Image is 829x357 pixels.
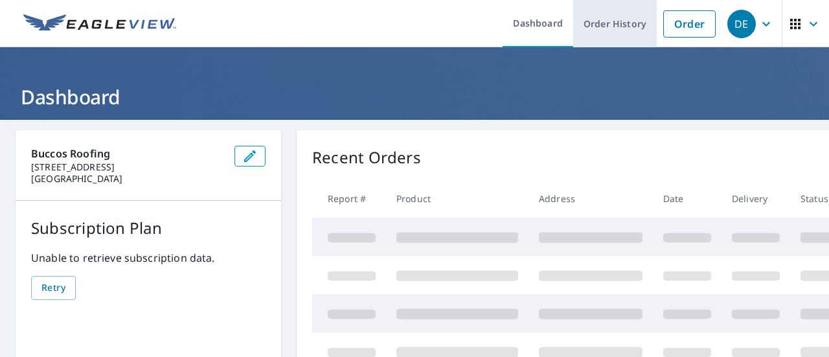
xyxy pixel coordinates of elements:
p: Subscription Plan [31,216,266,240]
p: Buccos Roofing [31,146,224,161]
h1: Dashboard [16,84,813,110]
p: [GEOGRAPHIC_DATA] [31,173,224,185]
a: Order [663,10,716,38]
img: EV Logo [23,14,176,34]
th: Date [653,179,721,218]
th: Delivery [721,179,790,218]
p: Recent Orders [312,146,421,169]
th: Report # [312,179,386,218]
span: Retry [41,280,65,296]
p: [STREET_ADDRESS] [31,161,224,173]
div: DE [727,10,756,38]
p: Unable to retrieve subscription data. [31,250,266,266]
th: Address [528,179,653,218]
th: Product [386,179,528,218]
button: Retry [31,276,76,300]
